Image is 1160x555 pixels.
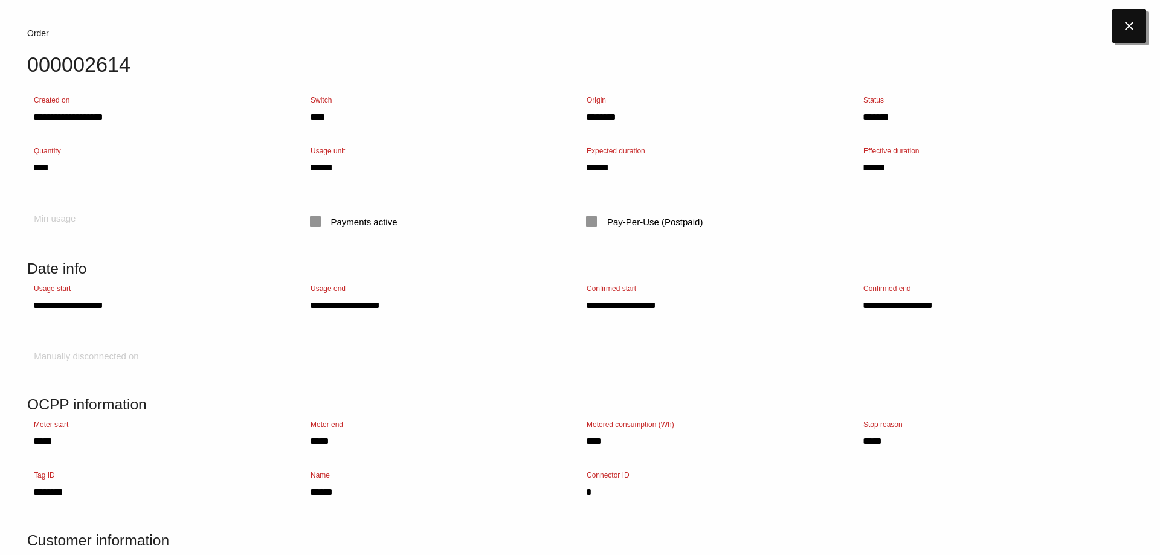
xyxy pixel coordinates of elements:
label: Name [311,470,330,481]
h4: 000002614 [27,54,1133,77]
label: Quantity [34,146,61,156]
label: Stop reason [863,419,903,430]
label: Metered consumption (Wh) [587,419,674,430]
label: Connector ID [587,470,630,481]
h5: Date info [27,260,1133,277]
label: Min usage [34,212,76,226]
label: Meter end [311,419,343,430]
label: Expected duration [587,146,645,156]
label: Switch [311,95,332,106]
div: Order [27,27,1133,40]
label: Usage end [311,283,346,294]
span: Pay-Per-Use (Postpaid) [586,214,703,229]
label: Usage start [34,283,71,294]
label: Created on [34,95,69,106]
span: Payments active [310,214,398,229]
h5: OCPP information [27,396,1133,412]
label: Tag ID [34,470,55,481]
label: Confirmed end [863,283,911,294]
label: Status [863,95,884,106]
label: Meter start [34,419,68,430]
label: Manually disconnected on [34,350,138,364]
i: close [1112,9,1146,43]
h5: Customer information [27,532,1133,548]
label: Confirmed start [587,283,636,294]
label: Origin [587,95,606,106]
label: Effective duration [863,146,920,156]
label: Usage unit [311,146,345,156]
